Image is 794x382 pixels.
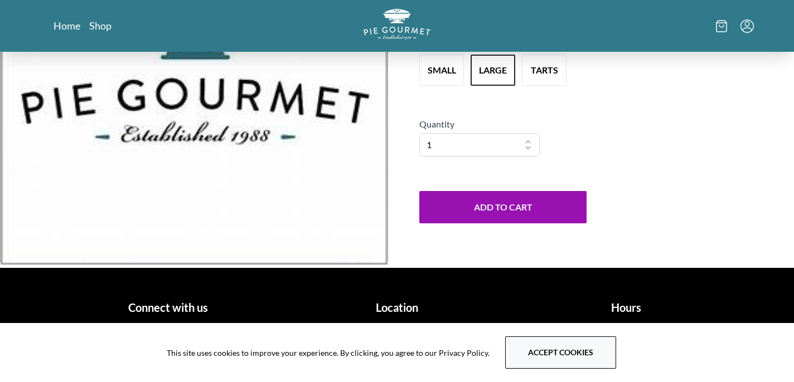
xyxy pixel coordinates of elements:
[471,55,515,86] button: Variant Swatch
[167,347,490,359] span: This site uses cookies to improve your experience. By clicking, you agree to our Privacy Policy.
[522,55,567,86] button: Variant Swatch
[516,299,736,316] h1: Hours
[505,336,616,369] button: Accept cookies
[58,299,278,316] h1: Connect with us
[740,19,754,33] button: Menu
[89,19,112,32] a: Shop
[287,299,507,316] h1: Location
[419,119,454,129] span: Quantity
[364,9,430,40] img: logo
[419,55,464,86] button: Variant Swatch
[364,9,430,43] a: Logo
[419,191,587,223] button: Add to Cart
[54,19,80,32] a: Home
[419,133,540,156] select: Quantity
